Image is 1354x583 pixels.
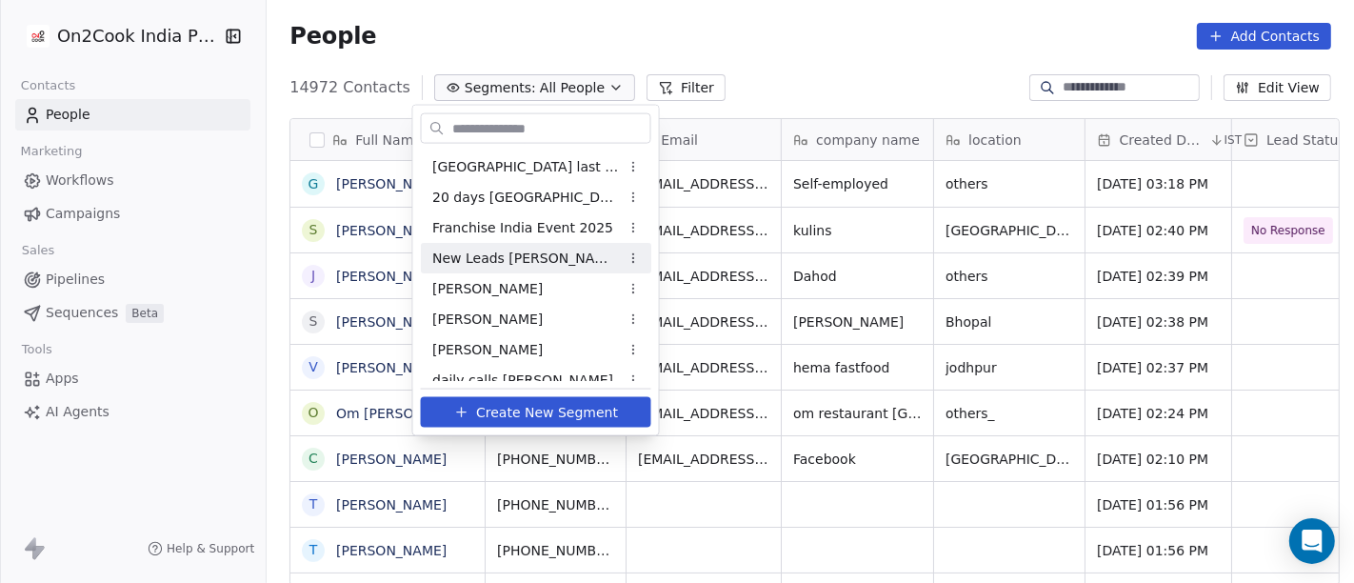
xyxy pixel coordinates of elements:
[432,278,543,298] span: [PERSON_NAME]
[432,156,619,176] span: [GEOGRAPHIC_DATA] last 15 days
[432,248,619,268] span: New Leads [PERSON_NAME]
[432,217,613,237] span: Franchise India Event 2025
[476,402,618,422] span: Create New Segment
[432,187,619,207] span: 20 days [GEOGRAPHIC_DATA] ncr
[432,339,543,359] span: [PERSON_NAME]
[421,397,651,428] button: Create New Segment
[432,309,543,329] span: [PERSON_NAME]
[432,370,613,390] span: daily calls [PERSON_NAME]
